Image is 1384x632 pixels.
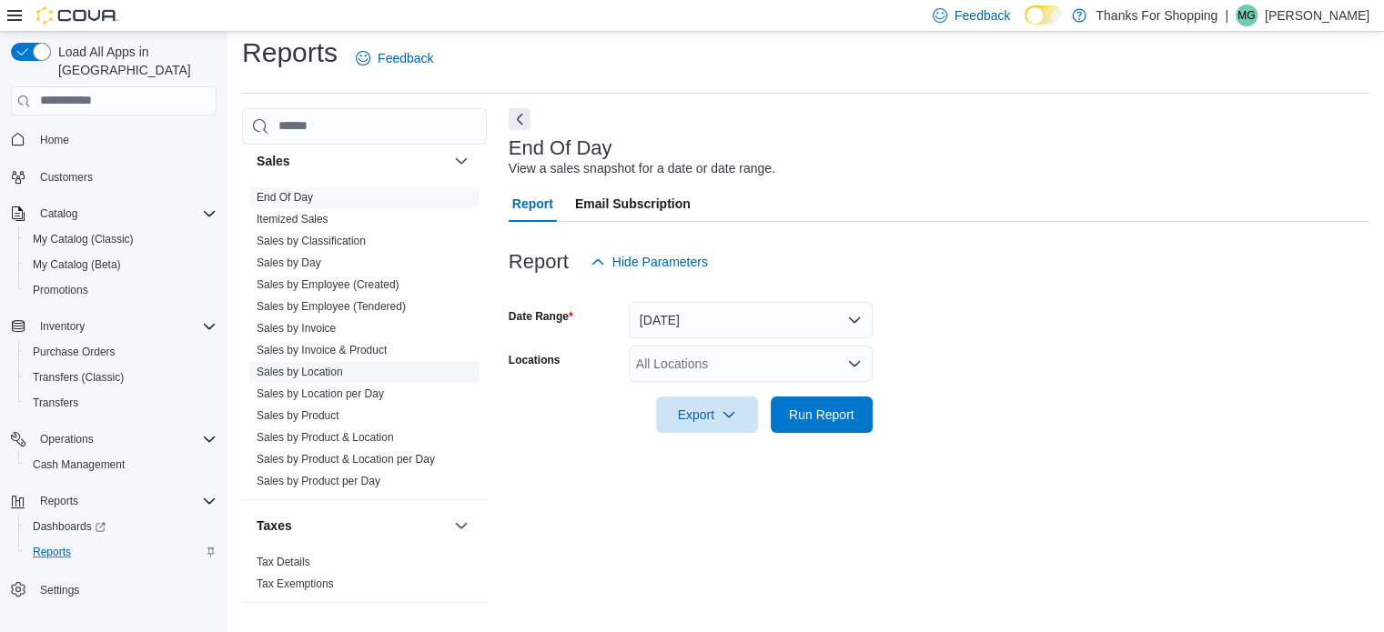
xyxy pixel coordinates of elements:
span: Home [40,133,69,147]
span: Sales by Product [257,408,339,423]
button: Reports [18,539,224,565]
span: Operations [33,428,217,450]
button: Sales [257,152,447,170]
a: My Catalog (Classic) [25,228,141,250]
button: Home [4,126,224,153]
span: Report [512,186,553,222]
span: Transfers (Classic) [25,366,217,388]
button: Customers [4,164,224,190]
span: Sales by Product per Day [257,474,380,488]
span: Email Subscription [575,186,691,222]
a: Sales by Day [257,256,321,269]
label: Locations [509,353,561,367]
span: Operations [40,432,94,446]
div: Mac Gillis [1236,5,1258,26]
a: Sales by Invoice & Product [257,344,387,356]
h3: Taxes [257,517,292,535]
span: Hide Parameters [612,253,708,271]
button: My Catalog (Classic) [18,226,224,252]
button: Reports [33,490,86,512]
span: Cash Management [25,454,217,476]
span: End Of Day [257,190,313,205]
label: Date Range [509,309,573,324]
span: Reports [33,545,71,559]
span: Reports [40,494,78,508]
button: Export [656,396,758,433]
a: Promotions [25,279,96,301]
a: Reports [25,541,78,563]
a: Home [33,129,76,151]
button: Run Report [771,396,873,433]
span: Dashboards [25,516,217,537]
a: Sales by Location [257,366,343,378]
span: Reports [25,541,217,563]
span: Catalog [40,206,77,221]
a: End Of Day [257,191,313,204]
a: Customers [33,166,100,188]
span: Sales by Employee (Tendered) [257,299,406,314]
span: Purchase Orders [25,341,217,363]
span: Inventory [33,316,217,337]
a: Sales by Product & Location [257,431,394,444]
a: Transfers (Classic) [25,366,131,388]
img: Cova [36,6,118,25]
span: Promotions [25,279,217,301]
a: Settings [33,579,86,601]
a: Cash Management [25,454,132,476]
span: Export [667,396,747,433]
span: My Catalog (Classic) [25,228,217,250]
a: Itemized Sales [257,213,328,226]
span: Feedback [955,6,1010,25]
span: MG [1238,5,1255,26]
a: Purchase Orders [25,341,123,363]
h3: Sales [257,152,290,170]
span: My Catalog (Beta) [25,254,217,276]
h1: Reports [242,35,338,71]
button: Hide Parameters [583,244,715,280]
span: Tax Details [257,555,310,569]
p: | [1225,5,1228,26]
span: Home [33,128,217,151]
span: Dashboards [33,519,106,534]
button: Transfers (Classic) [18,365,224,390]
span: Sales by Product & Location per Day [257,452,435,466]
button: Inventory [33,316,92,337]
a: Sales by Product [257,409,339,422]
button: Reports [4,488,224,514]
a: Sales by Employee (Created) [257,278,399,291]
button: Catalog [33,203,85,225]
div: Taxes [242,551,487,602]
button: Sales [450,150,472,172]
h3: Report [509,251,569,273]
span: Settings [33,577,217,600]
h3: End Of Day [509,137,612,159]
a: Feedback [349,40,440,76]
span: Sales by Invoice [257,321,336,336]
p: Thanks For Shopping [1096,5,1217,26]
span: Sales by Classification [257,234,366,248]
span: Customers [33,166,217,188]
span: Inventory [40,319,85,334]
span: Transfers [33,396,78,410]
button: My Catalog (Beta) [18,252,224,277]
span: Promotions [33,283,88,297]
button: [DATE] [629,302,873,338]
a: Tax Details [257,556,310,568]
span: Sales by Product & Location [257,430,394,445]
span: Settings [40,583,79,597]
span: Customers [40,170,93,185]
button: Inventory [4,314,224,339]
button: Taxes [450,515,472,537]
span: My Catalog (Classic) [33,232,134,246]
a: My Catalog (Beta) [25,254,128,276]
a: Dashboards [18,514,224,539]
a: Sales by Invoice [257,322,336,335]
button: Taxes [257,517,447,535]
a: Sales by Classification [257,235,366,247]
button: Operations [33,428,101,450]
button: Transfers [18,390,224,416]
a: Tax Exemptions [257,577,334,590]
button: Promotions [18,277,224,303]
span: Sales by Employee (Created) [257,277,399,292]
